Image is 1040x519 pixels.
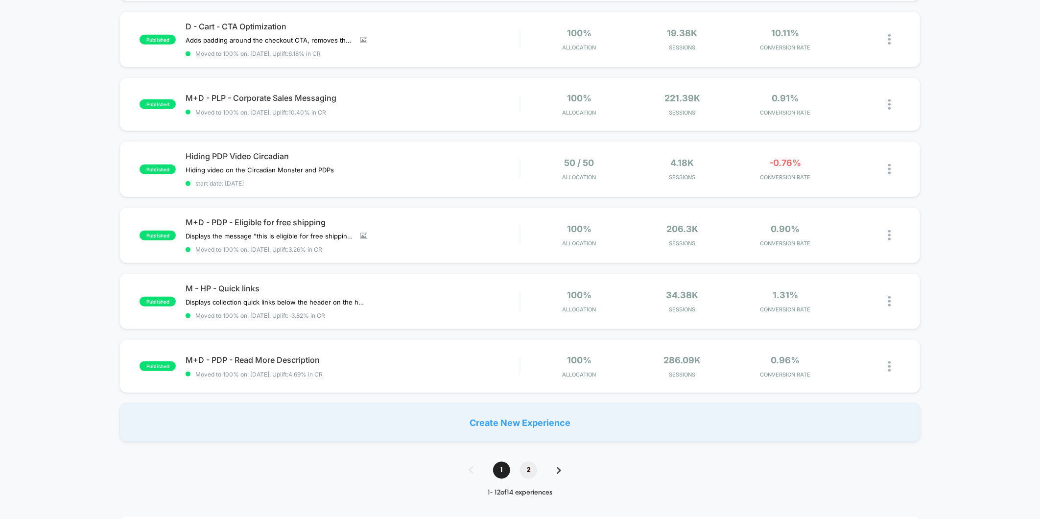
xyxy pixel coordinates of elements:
div: Create New Experience [119,403,920,442]
span: M - HP - Quick links [186,283,520,293]
span: 10.11% [772,28,800,38]
span: 206.3k [666,224,698,234]
span: Moved to 100% on: [DATE] . Uplift: 6.18% in CR [195,50,321,57]
span: CONVERSION RATE [736,109,835,116]
span: Allocation [563,44,596,51]
span: CONVERSION RATE [736,240,835,247]
span: Displays the message "this is eligible for free shipping" on all PDPs that are $125+ (US only) [186,232,353,240]
span: M+D - PDP - Eligible for free shipping [186,217,520,227]
img: close [888,296,891,307]
span: -0.76% [770,158,802,168]
span: Displays collection quick links below the header on the homepage. [186,298,367,306]
span: published [140,361,176,371]
span: CONVERSION RATE [736,44,835,51]
span: Sessions [633,44,732,51]
span: D - Cart - CTA Optimization [186,22,520,31]
span: published [140,297,176,307]
span: Allocation [563,174,596,181]
img: close [888,230,891,240]
span: 100% [567,224,591,234]
span: Moved to 100% on: [DATE] . Uplift: 3.26% in CR [195,246,322,253]
span: M+D - PLP - Corporate Sales Messaging [186,93,520,103]
span: 4.18k [671,158,694,168]
img: close [888,99,891,110]
span: Sessions [633,174,732,181]
span: Moved to 100% on: [DATE] . Uplift: -3.82% in CR [195,312,325,319]
span: Adds padding around the checkout CTA, removes the subtotal and shipping sections above the estima... [186,36,353,44]
span: Sessions [633,109,732,116]
span: CONVERSION RATE [736,306,835,313]
img: close [888,361,891,372]
div: 1 - 12 of 14 experiences [459,489,581,497]
img: close [888,164,891,174]
span: Allocation [563,240,596,247]
span: Sessions [633,306,732,313]
span: CONVERSION RATE [736,174,835,181]
span: 50 / 50 [565,158,594,168]
span: published [140,231,176,240]
span: 100% [567,355,591,365]
span: Sessions [633,371,732,378]
span: 0.96% [771,355,800,365]
img: close [888,34,891,45]
span: Allocation [563,371,596,378]
img: pagination forward [557,467,561,474]
span: published [140,165,176,174]
span: 1 [493,462,510,479]
span: 1.31% [773,290,798,300]
span: 221.39k [664,93,700,103]
span: CONVERSION RATE [736,371,835,378]
span: Hiding video on the Circadian Monster and PDPs [186,166,334,174]
span: published [140,99,176,109]
span: Sessions [633,240,732,247]
span: 2 [520,462,537,479]
span: 0.91% [772,93,799,103]
span: Hiding PDP Video Circadian [186,151,520,161]
span: published [140,35,176,45]
span: start date: [DATE] [186,180,520,187]
span: 100% [567,93,591,103]
span: 0.90% [771,224,800,234]
span: Moved to 100% on: [DATE] . Uplift: 4.69% in CR [195,371,323,378]
span: 286.09k [664,355,701,365]
span: M+D - PDP - Read More Description [186,355,520,365]
span: 19.38k [667,28,698,38]
span: Allocation [563,306,596,313]
span: 34.38k [666,290,699,300]
span: Moved to 100% on: [DATE] . Uplift: 10.40% in CR [195,109,326,116]
span: 100% [567,28,591,38]
span: 100% [567,290,591,300]
span: Allocation [563,109,596,116]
